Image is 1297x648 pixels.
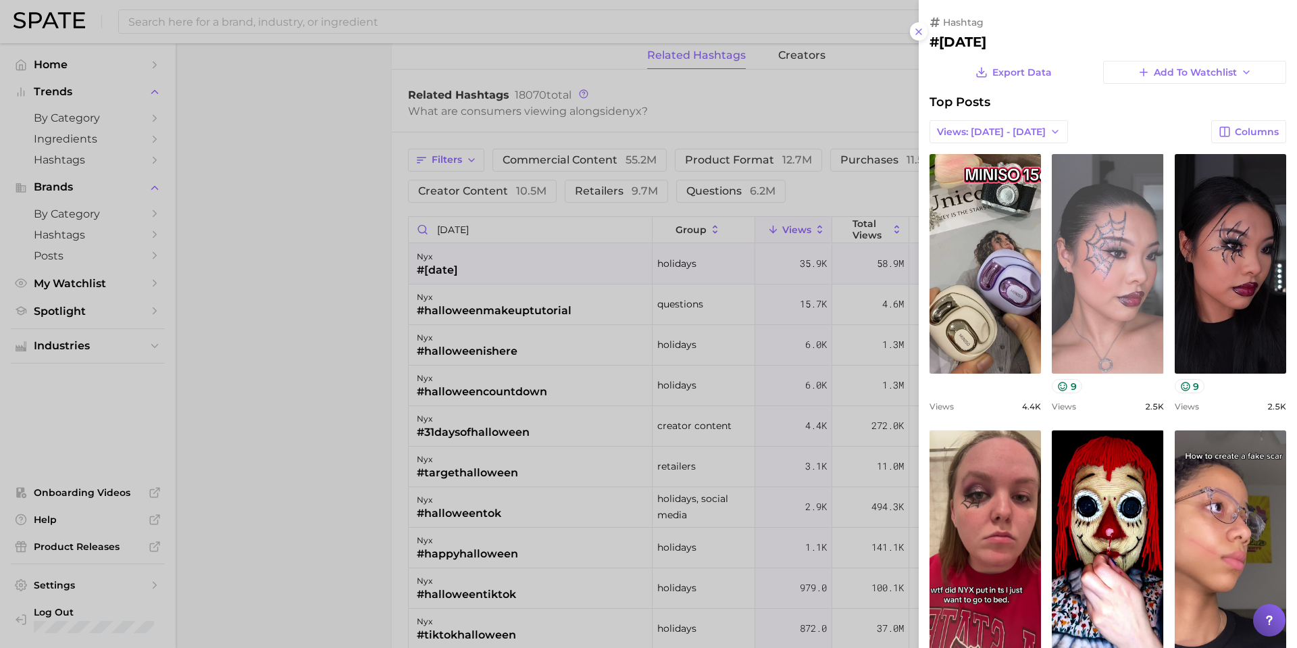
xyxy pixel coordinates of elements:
span: 2.5k [1145,401,1164,412]
h2: #[DATE] [930,34,1286,50]
span: Columns [1235,126,1279,138]
button: Columns [1211,120,1286,143]
button: Add to Watchlist [1103,61,1286,84]
span: Views [930,401,954,412]
span: Export Data [992,67,1052,78]
button: Views: [DATE] - [DATE] [930,120,1068,143]
button: 9 [1052,379,1082,393]
span: Views: [DATE] - [DATE] [937,126,1046,138]
span: 2.5k [1267,401,1286,412]
button: Export Data [972,61,1054,84]
button: 9 [1175,379,1205,393]
span: Views [1175,401,1199,412]
span: Views [1052,401,1076,412]
span: 4.4k [1022,401,1041,412]
span: Top Posts [930,95,990,109]
span: hashtag [943,16,984,28]
span: Add to Watchlist [1154,67,1237,78]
